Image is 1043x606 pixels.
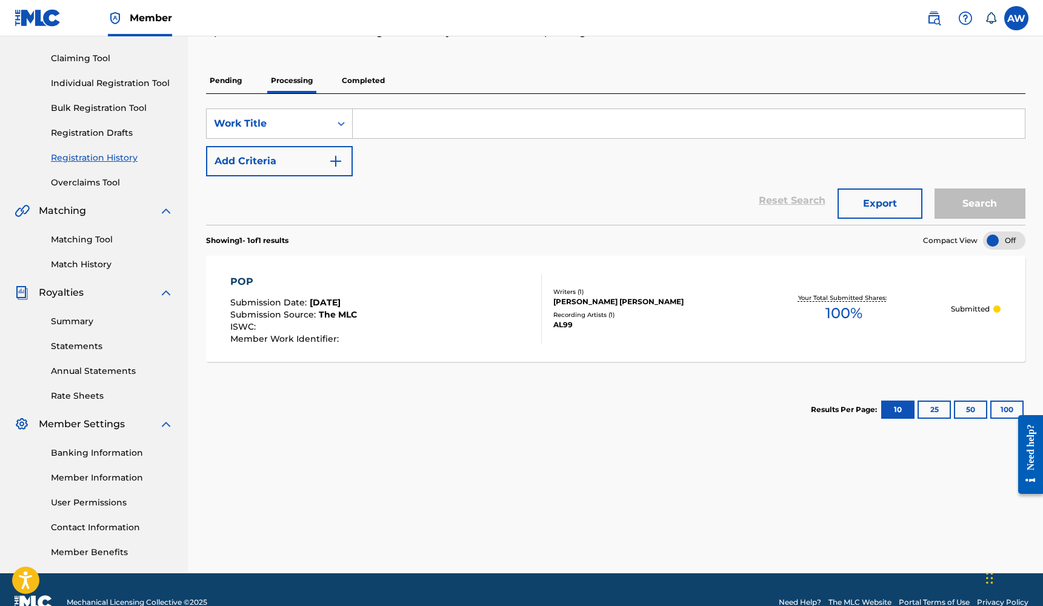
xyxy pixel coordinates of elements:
[51,340,173,353] a: Statements
[954,401,987,419] button: 50
[230,309,319,320] span: Submission Source :
[951,304,990,315] p: Submitted
[881,401,915,419] button: 10
[108,11,122,25] img: Top Rightsholder
[51,315,173,328] a: Summary
[230,297,310,308] span: Submission Date :
[15,9,61,27] img: MLC Logo
[986,560,993,596] div: Drag
[51,447,173,459] a: Banking Information
[953,6,978,30] div: Help
[230,321,259,332] span: ISWC :
[206,108,1025,225] form: Search Form
[990,401,1024,419] button: 100
[51,546,173,559] a: Member Benefits
[51,233,173,246] a: Matching Tool
[51,102,173,115] a: Bulk Registration Tool
[51,176,173,189] a: Overclaims Tool
[206,146,353,176] button: Add Criteria
[15,204,30,218] img: Matching
[15,285,29,300] img: Royalties
[1009,405,1043,505] iframe: Resource Center
[553,296,736,307] div: [PERSON_NAME] [PERSON_NAME]
[51,127,173,139] a: Registration Drafts
[51,52,173,65] a: Claiming Tool
[798,293,890,302] p: Your Total Submitted Shares:
[267,68,316,93] p: Processing
[206,68,245,93] p: Pending
[15,417,29,431] img: Member Settings
[553,319,736,330] div: AL99
[230,275,357,289] div: POP
[51,521,173,534] a: Contact Information
[923,235,978,246] span: Compact View
[958,11,973,25] img: help
[1004,6,1028,30] div: User Menu
[918,401,951,419] button: 25
[319,309,357,320] span: The MLC
[922,6,946,30] a: Public Search
[206,235,288,246] p: Showing 1 - 1 of 1 results
[553,310,736,319] div: Recording Artists ( 1 )
[310,297,341,308] span: [DATE]
[982,548,1043,606] iframe: Chat Widget
[985,12,997,24] div: Notifications
[206,256,1025,362] a: POPSubmission Date:[DATE]Submission Source:The MLCISWC:Member Work Identifier:Writers (1)[PERSON_...
[39,417,125,431] span: Member Settings
[553,287,736,296] div: Writers ( 1 )
[838,188,922,219] button: Export
[39,285,84,300] span: Royalties
[328,154,343,168] img: 9d2ae6d4665cec9f34b9.svg
[51,390,173,402] a: Rate Sheets
[51,496,173,509] a: User Permissions
[159,285,173,300] img: expand
[51,258,173,271] a: Match History
[51,365,173,378] a: Annual Statements
[51,471,173,484] a: Member Information
[811,404,880,415] p: Results Per Page:
[338,68,388,93] p: Completed
[825,302,862,324] span: 100 %
[214,116,323,131] div: Work Title
[51,151,173,164] a: Registration History
[39,204,86,218] span: Matching
[159,417,173,431] img: expand
[159,204,173,218] img: expand
[51,77,173,90] a: Individual Registration Tool
[230,333,342,344] span: Member Work Identifier :
[130,11,172,25] span: Member
[927,11,941,25] img: search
